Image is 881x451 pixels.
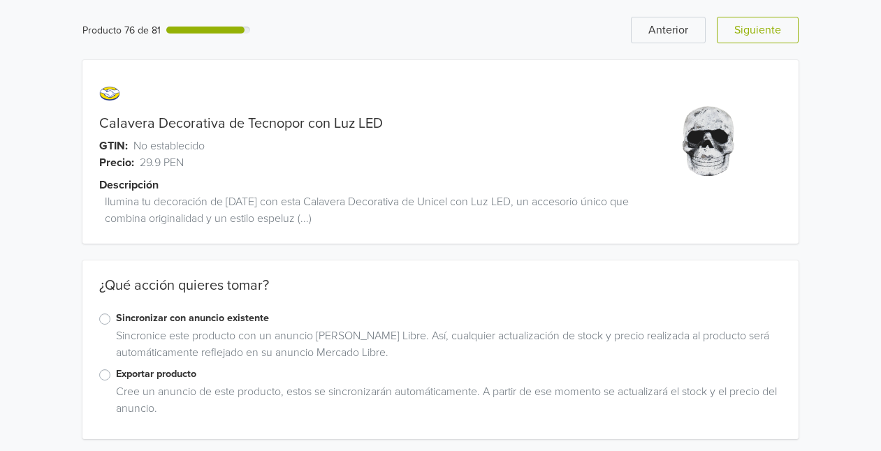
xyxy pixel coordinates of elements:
[99,154,134,171] span: Precio:
[717,17,799,43] button: Siguiente
[133,138,205,154] span: No establecido
[140,154,184,171] span: 29.9 PEN
[99,115,383,132] a: Calavera Decorativa de Tecnopor con Luz LED
[116,311,782,326] label: Sincronizar con anuncio existente
[99,138,128,154] span: GTIN:
[105,193,636,227] span: Ilumina tu decoración de [DATE] con esta Calavera Decorativa de Unicel con Luz LED, un accesorio ...
[116,367,782,382] label: Exportar producto
[110,383,782,422] div: Cree un anuncio de este producto, estos se sincronizarán automáticamente. A partir de ese momento...
[631,17,706,43] button: Anterior
[82,23,161,38] div: Producto 76 de 81
[110,327,782,367] div: Sincronice este producto con un anuncio [PERSON_NAME] Libre. Así, cualquier actualización de stoc...
[657,88,762,193] img: product_image
[99,177,159,193] span: Descripción
[82,277,799,311] div: ¿Qué acción quieres tomar?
